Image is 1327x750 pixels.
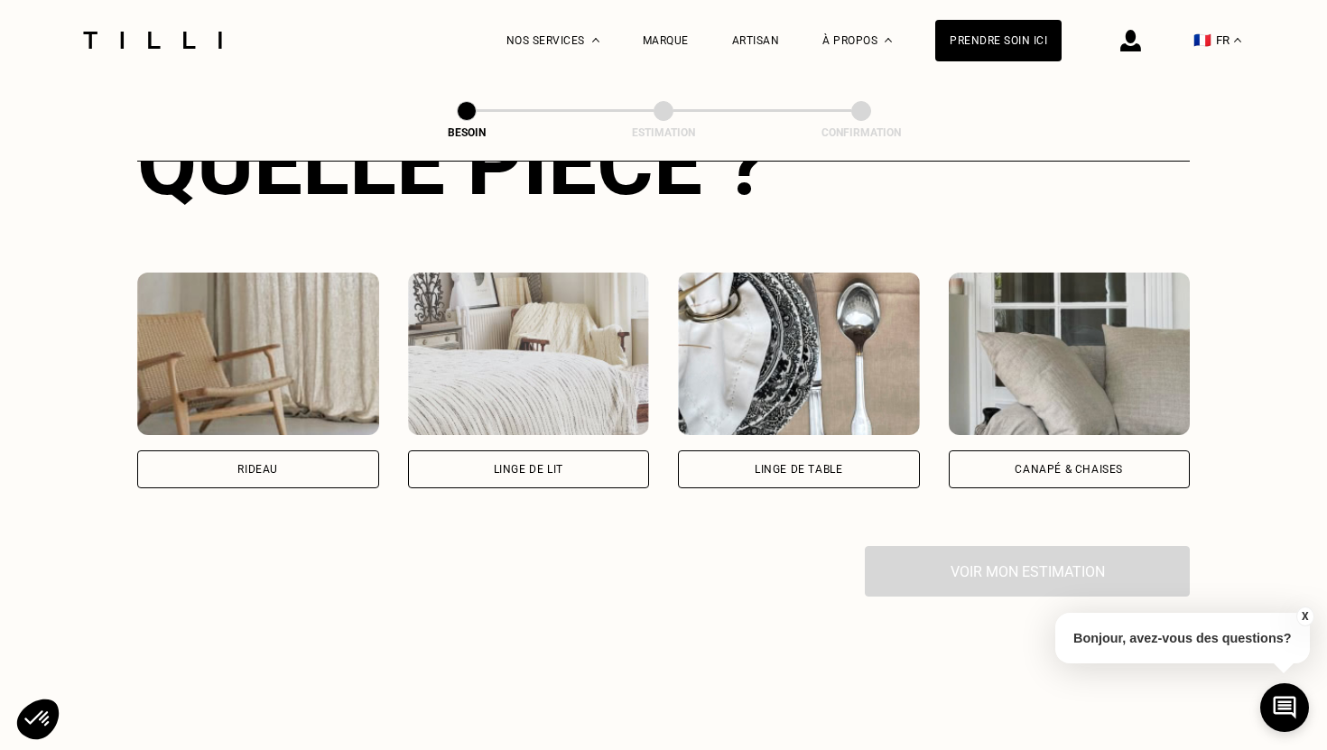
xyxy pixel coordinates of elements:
[494,464,563,475] div: Linge de lit
[573,126,754,139] div: Estimation
[1193,32,1211,49] span: 🇫🇷
[771,126,951,139] div: Confirmation
[935,20,1062,61] a: Prendre soin ici
[237,464,278,475] div: Rideau
[755,464,842,475] div: Linge de table
[592,38,599,42] img: Menu déroulant
[1234,38,1241,42] img: menu déroulant
[376,126,557,139] div: Besoin
[1055,613,1310,663] p: Bonjour, avez-vous des questions?
[137,114,1190,215] div: Quelle pièce ?
[885,38,892,42] img: Menu déroulant à propos
[137,273,379,435] img: Tilli retouche votre Rideau
[949,273,1191,435] img: Tilli retouche votre Canapé & chaises
[77,32,228,49] img: Logo du service de couturière Tilli
[1015,464,1123,475] div: Canapé & chaises
[643,34,689,47] a: Marque
[408,273,650,435] img: Tilli retouche votre Linge de lit
[1295,606,1313,626] button: X
[732,34,780,47] a: Artisan
[678,273,920,435] img: Tilli retouche votre Linge de table
[1120,30,1141,51] img: icône connexion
